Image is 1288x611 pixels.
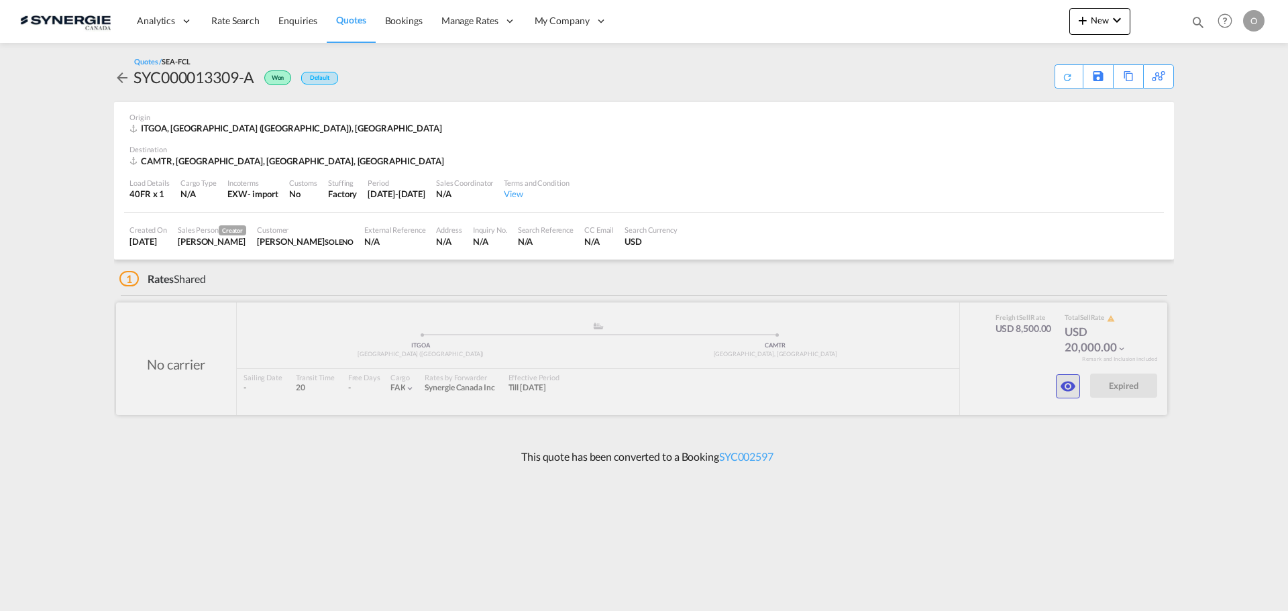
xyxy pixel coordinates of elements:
[368,178,425,188] div: Period
[148,272,174,285] span: Rates
[178,235,246,247] div: Pablo Gomez Saldarriaga
[1109,12,1125,28] md-icon: icon-chevron-down
[1075,12,1091,28] md-icon: icon-plus 400-fg
[272,74,288,87] span: Won
[227,178,278,188] div: Incoterms
[625,225,678,235] div: Search Currency
[368,188,425,200] div: 15 Aug 2025
[114,70,130,86] md-icon: icon-arrow-left
[584,225,614,235] div: CC Email
[364,235,425,247] div: N/A
[248,188,278,200] div: - import
[227,188,248,200] div: EXW
[441,14,498,27] span: Manage Rates
[1214,9,1236,32] span: Help
[1075,15,1125,25] span: New
[137,14,175,27] span: Analytics
[1191,15,1205,30] md-icon: icon-magnify
[535,14,590,27] span: My Company
[1060,378,1076,394] md-icon: icon-eye
[436,188,493,200] div: N/A
[178,225,246,235] div: Sales Person
[1191,15,1205,35] div: icon-magnify
[473,235,507,247] div: N/A
[325,237,354,246] span: SOLENO
[436,225,462,235] div: Address
[141,123,442,133] span: ITGOA, [GEOGRAPHIC_DATA] ([GEOGRAPHIC_DATA]), [GEOGRAPHIC_DATA]
[211,15,260,26] span: Rate Search
[278,15,317,26] span: Enquiries
[134,56,191,66] div: Quotes /SEA-FCL
[625,235,678,247] div: USD
[328,188,357,200] div: Factory Stuffing
[114,66,133,88] div: icon-arrow-left
[515,449,773,464] p: This quote has been converted to a Booking
[289,178,317,188] div: Customs
[129,122,445,134] div: ITGOA, Genova (Genoa), Asia Pacific
[436,178,493,188] div: Sales Coordinator
[584,235,614,247] div: N/A
[328,178,357,188] div: Stuffing
[504,178,569,188] div: Terms and Condition
[1062,72,1073,82] md-icon: icon-refresh
[1243,10,1265,32] div: O
[20,6,111,36] img: 1f56c880d42311ef80fc7dca854c8e59.png
[504,188,569,200] div: View
[336,14,366,25] span: Quotes
[1056,374,1080,398] button: icon-eye
[162,57,190,66] span: SEA-FCL
[129,225,167,235] div: Created On
[129,112,1159,122] div: Origin
[257,235,354,247] div: Christian Dionne
[1214,9,1243,34] div: Help
[129,235,167,247] div: 16 Jul 2025
[254,66,294,88] div: Won
[719,450,773,463] a: SYC002597
[518,225,574,235] div: Search Reference
[119,272,206,286] div: Shared
[301,72,338,85] div: Default
[436,235,462,247] div: N/A
[129,155,447,167] div: CAMTR, Montreal, QC, Americas
[1069,8,1130,35] button: icon-plus 400-fgNewicon-chevron-down
[473,225,507,235] div: Inquiry No.
[119,271,139,286] span: 1
[129,144,1159,154] div: Destination
[257,225,354,235] div: Customer
[180,188,217,200] div: N/A
[219,225,246,235] span: Creator
[129,178,170,188] div: Load Details
[364,225,425,235] div: External Reference
[1083,65,1113,88] div: Save As Template
[1062,65,1076,82] div: Quote PDF is not available at this time
[518,235,574,247] div: N/A
[129,188,170,200] div: 40FR x 1
[180,178,217,188] div: Cargo Type
[289,188,317,200] div: No
[385,15,423,26] span: Bookings
[133,66,254,88] div: SYC000013309-A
